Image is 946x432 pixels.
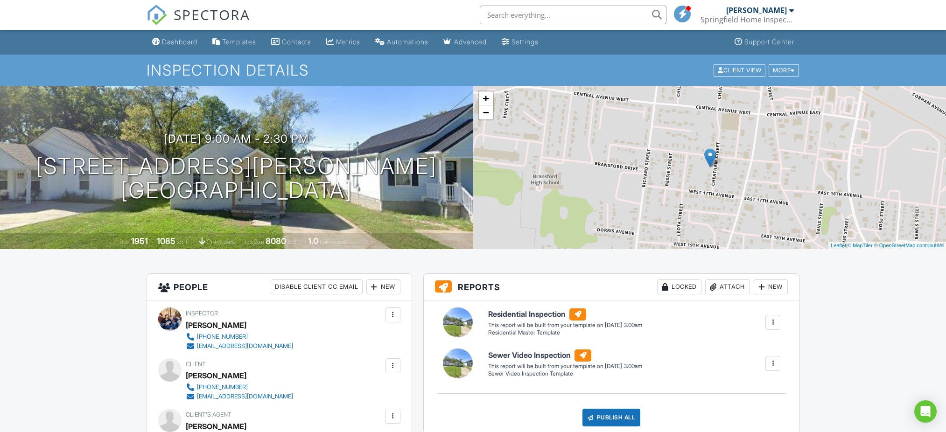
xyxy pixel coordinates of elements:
div: Publish All [582,409,641,426]
div: More [769,64,799,77]
a: Client View [713,66,768,73]
div: | [828,242,946,250]
div: [PHONE_NUMBER] [197,383,248,391]
div: Locked [657,279,701,294]
a: Contacts [267,34,315,51]
a: [PHONE_NUMBER] [186,332,293,341]
span: bathrooms [320,238,346,245]
span: Inspector [186,310,218,317]
h6: Sewer Video Inspection [488,349,642,362]
div: Client View [714,64,765,77]
a: Settings [498,34,542,51]
div: Settings [512,38,539,46]
div: [PERSON_NAME] [186,369,246,383]
a: SPECTORA [147,13,250,32]
div: 1085 [157,236,175,246]
a: Leaflet [831,243,846,248]
div: Disable Client CC Email [271,279,363,294]
a: © OpenStreetMap contributors [874,243,944,248]
div: Sewer Video Inspection Template [488,370,642,378]
a: [EMAIL_ADDRESS][DOMAIN_NAME] [186,392,293,401]
div: Templates [222,38,256,46]
img: The Best Home Inspection Software - Spectora [147,5,167,25]
a: Advanced [440,34,491,51]
span: sq. ft. [177,238,190,245]
span: SPECTORA [174,5,250,24]
div: [EMAIL_ADDRESS][DOMAIN_NAME] [197,342,293,350]
div: Contacts [282,38,311,46]
h3: People [147,274,412,300]
a: Automations (Basic) [371,34,432,51]
div: Support Center [744,38,794,46]
span: Built [119,238,130,245]
span: Client's Agent [186,411,231,418]
h6: Residential Inspection [488,308,642,321]
div: 1951 [131,236,148,246]
div: [PERSON_NAME] [186,318,246,332]
input: Search everything... [480,6,666,24]
span: sq.ft. [287,238,299,245]
div: 1.0 [308,236,318,246]
div: [PERSON_NAME] [726,6,787,15]
div: Automations [387,38,428,46]
a: [EMAIL_ADDRESS][DOMAIN_NAME] [186,341,293,351]
div: [EMAIL_ADDRESS][DOMAIN_NAME] [197,393,293,400]
div: Metrics [336,38,360,46]
h3: [DATE] 9:00 am - 2:30 pm [164,132,309,145]
div: New [366,279,400,294]
div: This report will be built from your template on [DATE] 3:00am [488,362,642,370]
div: This report will be built from your template on [DATE] 3:00am [488,321,642,329]
div: New [754,279,788,294]
span: crawlspace [207,238,236,245]
span: Lot Size [245,238,264,245]
div: Residential Master Template [488,329,642,337]
a: [PHONE_NUMBER] [186,383,293,392]
span: Client [186,361,206,368]
div: Springfield Home Inspections LLC [701,15,794,24]
a: Metrics [322,34,364,51]
h3: Reports [424,274,799,300]
div: Attach [705,279,750,294]
h1: Inspection Details [147,62,800,78]
a: Dashboard [148,34,201,51]
a: © MapTiler [848,243,873,248]
div: [PHONE_NUMBER] [197,333,248,341]
div: Dashboard [162,38,197,46]
a: Templates [209,34,260,51]
div: Advanced [454,38,487,46]
div: Open Intercom Messenger [914,400,937,423]
a: Support Center [731,34,798,51]
a: Zoom out [479,105,493,119]
div: 8080 [266,236,286,246]
a: Zoom in [479,91,493,105]
h1: [STREET_ADDRESS][PERSON_NAME] [GEOGRAPHIC_DATA] [36,154,437,203]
